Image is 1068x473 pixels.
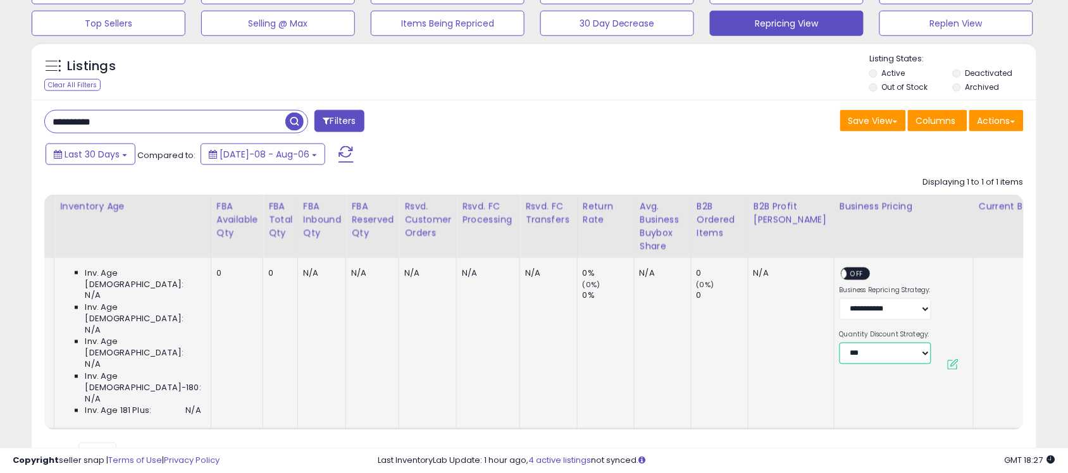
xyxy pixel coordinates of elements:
[969,110,1024,132] button: Actions
[216,200,258,240] div: FBA Available Qty
[201,144,325,165] button: [DATE]-08 - Aug-06
[529,454,592,466] a: 4 active listings
[85,325,100,336] span: N/A
[583,200,629,226] div: Return Rate
[351,267,389,279] div: N/A
[268,200,292,240] div: FBA Total Qty
[85,267,201,290] span: Inv. Age [DEMOGRAPHIC_DATA]:
[185,405,201,417] span: N/A
[220,148,309,161] span: [DATE]-08 - Aug-06
[85,371,201,394] span: Inv. Age [DEMOGRAPHIC_DATA]-180:
[525,200,572,226] div: Rsvd. FC Transfers
[85,394,100,405] span: N/A
[583,267,634,279] div: 0%
[44,79,101,91] div: Clear All Filters
[314,110,364,132] button: Filters
[85,359,100,371] span: N/A
[640,200,686,253] div: Avg. Business Buybox Share
[754,200,829,226] div: B2B Profit [PERSON_NAME]
[32,11,185,36] button: Top Sellers
[583,290,634,302] div: 0%
[65,148,120,161] span: Last 30 Days
[697,290,748,302] div: 0
[46,144,135,165] button: Last 30 Days
[351,200,394,240] div: FBA Reserved Qty
[216,267,253,279] div: 0
[697,279,714,290] small: (0%)
[54,447,145,459] span: Show: entries
[85,405,151,417] span: Inv. Age 181 Plus:
[640,267,681,279] div: N/A
[966,82,1000,92] label: Archived
[67,58,116,75] h5: Listings
[697,267,748,279] div: 0
[137,149,196,161] span: Compared to:
[404,200,451,240] div: Rsvd. Customer Orders
[754,267,824,279] div: N/A
[840,286,931,295] label: Business Repricing Strategy:
[268,267,288,279] div: 0
[882,82,928,92] label: Out of Stock
[85,302,201,325] span: Inv. Age [DEMOGRAPHIC_DATA]:
[966,68,1013,78] label: Deactivated
[1005,454,1055,466] span: 2025-09-6 18:27 GMT
[85,336,201,359] span: Inv. Age [DEMOGRAPHIC_DATA]:
[583,279,600,290] small: (0%)
[404,267,447,279] div: N/A
[525,267,568,279] div: N/A
[13,454,59,466] strong: Copyright
[847,269,867,279] span: OFF
[85,290,100,302] span: N/A
[879,11,1033,36] button: Replen View
[371,11,525,36] button: Items Being Repriced
[462,200,514,226] div: Rsvd. FC Processing
[697,200,743,240] div: B2B Ordered Items
[164,454,220,466] a: Privacy Policy
[201,11,355,36] button: Selling @ Max
[908,110,967,132] button: Columns
[840,110,906,132] button: Save View
[59,200,205,213] div: Inventory Age
[710,11,864,36] button: Repricing View
[840,200,968,213] div: Business Pricing
[108,454,162,466] a: Terms of Use
[462,267,510,279] div: N/A
[540,11,694,36] button: 30 Day Decrease
[13,455,220,467] div: seller snap | |
[869,53,1036,65] p: Listing States:
[303,200,341,240] div: FBA inbound Qty
[916,114,956,127] span: Columns
[840,331,931,340] label: Quantity Discount Strategy:
[303,267,337,279] div: N/A
[3,200,49,213] div: FNSKU
[378,455,1055,467] div: Last InventoryLab Update: 1 hour ago, not synced.
[923,176,1024,188] div: Displaying 1 to 1 of 1 items
[882,68,905,78] label: Active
